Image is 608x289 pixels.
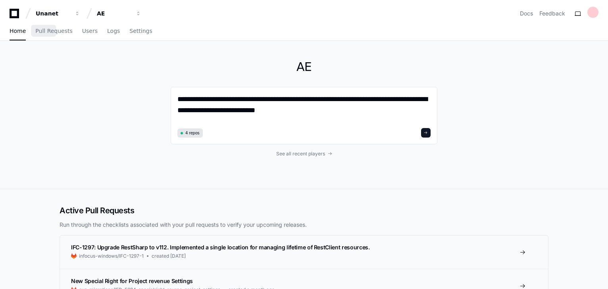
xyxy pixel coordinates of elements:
[82,22,98,40] a: Users
[36,10,70,17] div: Unanet
[71,278,193,284] span: New Special Right for Project revenue Settings
[71,244,369,251] span: IFC-1297: Upgrade RestSharp to v112. Implemented a single location for managing lifetime of RestC...
[10,22,26,40] a: Home
[33,6,83,21] button: Unanet
[60,205,548,216] h2: Active Pull Requests
[107,22,120,40] a: Logs
[171,60,437,74] h1: AE
[185,130,200,136] span: 4 repos
[60,235,548,269] a: IFC-1297: Upgrade RestSharp to v112. Implemented a single location for managing lifetime of RestC...
[82,29,98,33] span: Users
[94,6,144,21] button: AE
[35,22,72,40] a: Pull Requests
[79,253,144,259] span: infocus-windows/IFC-1297-1
[60,221,548,229] p: Run through the checklists associated with your pull requests to verify your upcoming releases.
[276,151,325,157] span: See all recent players
[107,29,120,33] span: Logs
[129,29,152,33] span: Settings
[35,29,72,33] span: Pull Requests
[129,22,152,40] a: Settings
[152,253,186,259] span: created [DATE]
[171,151,437,157] a: See all recent players
[10,29,26,33] span: Home
[539,10,565,17] button: Feedback
[520,10,533,17] a: Docs
[97,10,131,17] div: AE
